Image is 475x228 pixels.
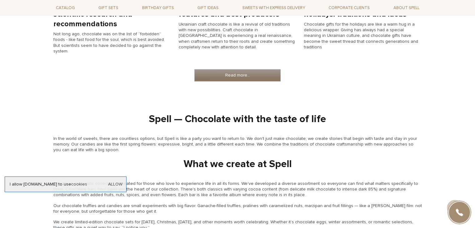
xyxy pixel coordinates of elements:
div: Spell — Chocolate with the taste of life [50,113,426,126]
div: What we create at Spell [50,158,426,171]
span: Birthday gifts [140,3,176,13]
div: Not long ago, chocolate was on the list of “forbidden” foods - like fast food for the soul, which... [53,31,171,54]
span: Gift ideas [195,3,221,13]
a: Sweets with express delivery [240,2,308,13]
a: Corporate clients [326,2,372,13]
a: cookies [71,181,87,187]
p: In the world of sweets, there are countless options, but Spell is like a party you want to return... [53,136,422,153]
p: The Spell chocolate collection is created for those who love to experience life in all its forms.... [53,181,422,198]
a: Read more... [195,69,280,81]
a: Allow [108,181,122,187]
span: Gift sets [96,3,121,13]
div: Chocolate gifts for the holidays are like a warm hug in a delicious wrapper. Giving has always ha... [304,22,422,50]
span: Catalog [53,3,77,13]
div: I allow [DOMAIN_NAME] to use [5,181,126,187]
span: About Spell [391,3,422,13]
p: Our chocolate truffles and candies are small experiments with big flavor. Ganache-filled truffles... [53,203,422,214]
div: Ukrainian craft chocolate is like a revival of old traditions with new possibilities. Craft choco... [179,22,296,50]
